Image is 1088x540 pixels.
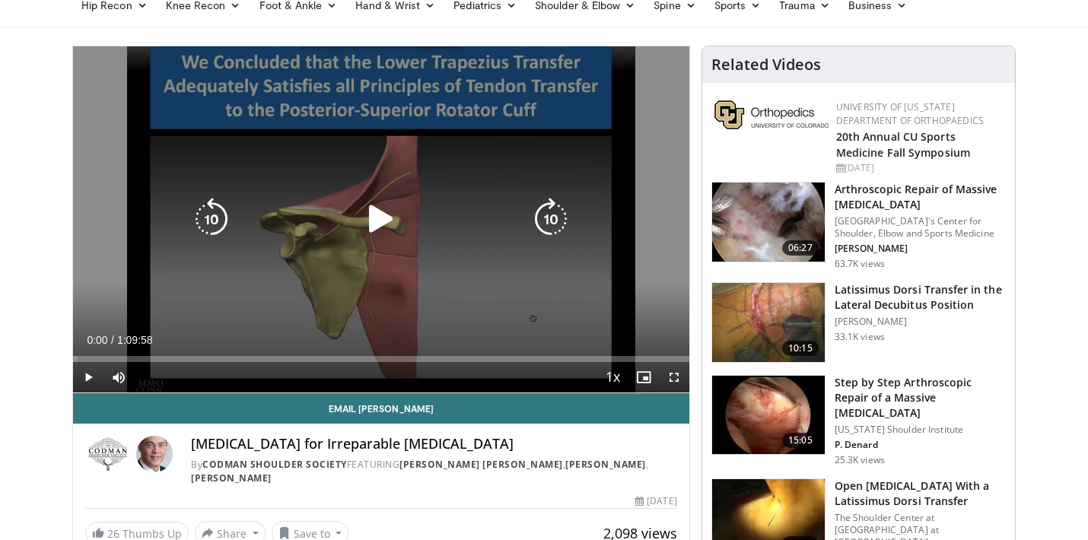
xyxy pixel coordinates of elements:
[714,100,829,129] img: 355603a8-37da-49b6-856f-e00d7e9307d3.png.150x105_q85_autocrop_double_scale_upscale_version-0.2.png
[712,283,825,362] img: 38501_0000_3.png.150x105_q85_crop-smart_upscale.jpg
[711,56,821,74] h4: Related Videos
[835,258,885,270] p: 63.7K views
[835,243,1006,255] p: [PERSON_NAME]
[835,282,1006,313] h3: Latissimus Dorsi Transfer in the Lateral Decubitus Position
[111,334,114,346] span: /
[836,129,970,160] a: 20th Annual CU Sports Medicine Fall Symposium
[191,472,272,484] a: [PERSON_NAME]
[191,458,676,485] div: By FEATURING , ,
[659,362,689,392] button: Fullscreen
[202,458,347,471] a: Codman Shoulder Society
[835,478,1006,509] h3: Open [MEDICAL_DATA] With a Latissimus Dorsi Transfer
[87,334,107,346] span: 0:00
[835,375,1006,421] h3: Step by Step Arthroscopic Repair of a Massive [MEDICAL_DATA]
[835,439,1006,451] p: P. Denard
[85,436,130,472] img: Codman Shoulder Society
[835,454,885,466] p: 25.3K views
[782,240,819,256] span: 06:27
[835,316,1006,328] p: [PERSON_NAME]
[399,458,563,471] a: [PERSON_NAME] [PERSON_NAME]
[635,494,676,508] div: [DATE]
[565,458,646,471] a: [PERSON_NAME]
[835,182,1006,212] h3: Arthroscopic Repair of Massive [MEDICAL_DATA]
[782,433,819,448] span: 15:05
[628,362,659,392] button: Enable picture-in-picture mode
[711,182,1006,270] a: 06:27 Arthroscopic Repair of Massive [MEDICAL_DATA] [GEOGRAPHIC_DATA]'s Center for Shoulder, Elbo...
[598,362,628,392] button: Playback Rate
[73,362,103,392] button: Play
[191,436,676,453] h4: [MEDICAL_DATA] for Irreparable [MEDICAL_DATA]
[117,334,153,346] span: 1:09:58
[835,215,1006,240] p: [GEOGRAPHIC_DATA]'s Center for Shoulder, Elbow and Sports Medicine
[73,356,689,362] div: Progress Bar
[136,436,173,472] img: Avatar
[712,376,825,455] img: 7cd5bdb9-3b5e-40f2-a8f4-702d57719c06.150x105_q85_crop-smart_upscale.jpg
[836,100,984,127] a: University of [US_STATE] Department of Orthopaedics
[73,46,689,393] video-js: Video Player
[782,341,819,356] span: 10:15
[712,183,825,262] img: 281021_0002_1.png.150x105_q85_crop-smart_upscale.jpg
[835,331,885,343] p: 33.1K views
[711,375,1006,466] a: 15:05 Step by Step Arthroscopic Repair of a Massive [MEDICAL_DATA] [US_STATE] Shoulder Institute ...
[836,161,1003,175] div: [DATE]
[711,282,1006,363] a: 10:15 Latissimus Dorsi Transfer in the Lateral Decubitus Position [PERSON_NAME] 33.1K views
[835,424,1006,436] p: [US_STATE] Shoulder Institute
[73,393,689,424] a: Email [PERSON_NAME]
[103,362,134,392] button: Mute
